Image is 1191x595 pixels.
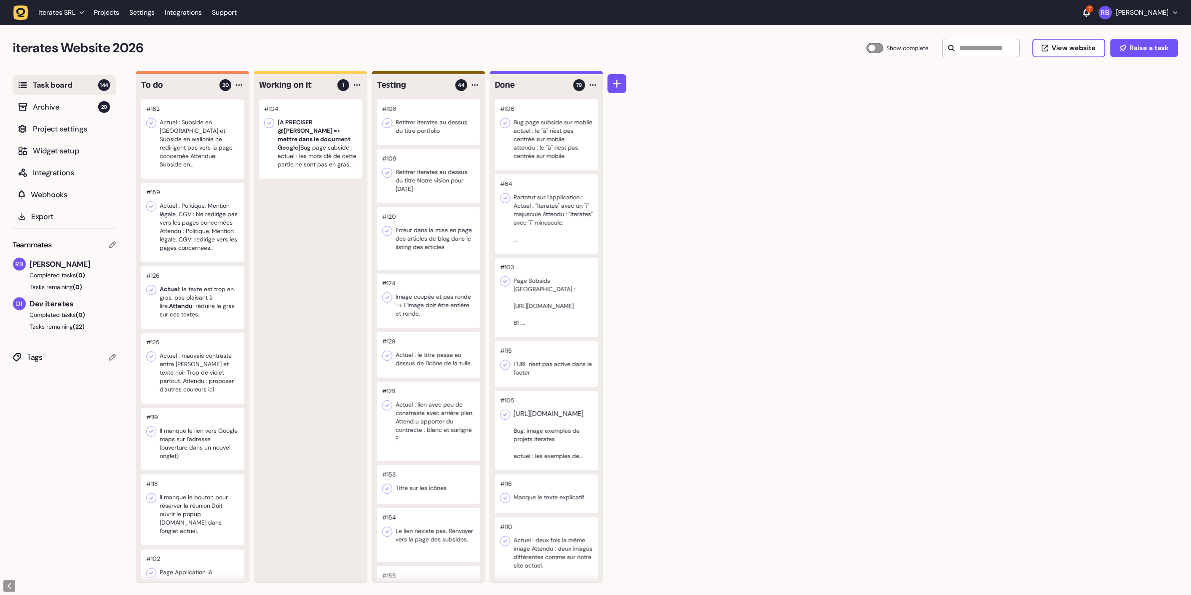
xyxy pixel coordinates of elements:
[1099,6,1178,19] button: [PERSON_NAME]
[29,258,116,270] span: [PERSON_NAME]
[33,123,110,135] span: Project settings
[495,79,567,91] h4: Done
[73,283,82,291] span: (0)
[377,79,450,91] h4: Testing
[27,351,109,363] span: Tags
[76,271,85,279] span: (0)
[98,79,110,91] span: 144
[13,119,116,139] button: Project settings
[1086,5,1094,13] div: 7
[222,81,229,89] span: 20
[98,101,110,113] span: 20
[13,271,109,279] button: Completed tasks(0)
[141,79,214,91] h4: To do
[33,101,98,113] span: Archive
[33,145,110,157] span: Widget setup
[13,322,116,331] button: Tasks remaining(22)
[13,283,116,291] button: Tasks remaining(0)
[129,5,155,20] a: Settings
[13,141,116,161] button: Widget setup
[94,5,119,20] a: Projects
[1111,39,1178,57] button: Raise a task
[13,206,116,227] button: Export
[13,239,52,251] span: Teammates
[343,81,345,89] span: 1
[13,5,89,20] button: iterates SRL
[29,298,116,310] span: Dev iterates
[13,297,26,310] img: Dev iterates
[13,311,109,319] button: Completed tasks(0)
[1052,45,1096,51] span: View website
[13,75,116,95] button: Task board144
[1033,39,1105,57] button: View website
[1099,6,1112,19] img: Rodolphe Balay
[13,38,867,58] h2: iterates Website 2026
[73,323,85,330] span: (22)
[38,8,75,17] span: iterates SRL
[1130,45,1169,51] span: Raise a task
[13,97,116,117] button: Archive20
[13,258,26,271] img: Rodolphe Balay
[13,163,116,183] button: Integrations
[31,189,110,201] span: Webhooks
[576,81,582,89] span: 79
[165,5,202,20] a: Integrations
[33,79,98,91] span: Task board
[458,81,465,89] span: 44
[887,43,929,53] span: Show complete
[1116,8,1169,17] p: [PERSON_NAME]
[33,167,110,179] span: Integrations
[212,8,237,17] a: Support
[31,211,110,222] span: Export
[13,185,116,205] button: Webhooks
[76,311,85,319] span: (0)
[259,79,332,91] h4: Working on it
